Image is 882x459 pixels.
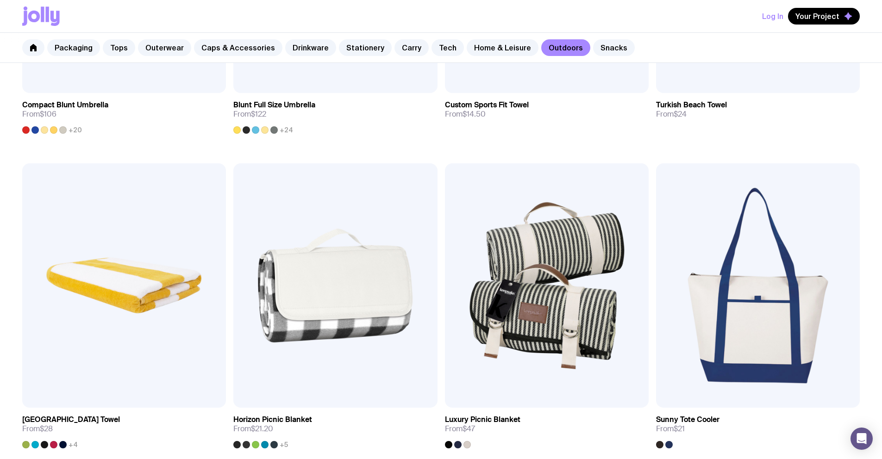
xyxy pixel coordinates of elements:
[47,39,100,56] a: Packaging
[656,93,860,126] a: Turkish Beach TowelFrom$24
[467,39,538,56] a: Home & Leisure
[138,39,191,56] a: Outerwear
[40,424,53,434] span: $28
[656,424,685,434] span: From
[463,109,486,119] span: $14.50
[795,12,839,21] span: Your Project
[22,424,53,434] span: From
[233,424,273,434] span: From
[233,408,437,448] a: Horizon Picnic BlanketFrom$21.20+5
[445,424,475,434] span: From
[22,93,226,134] a: Compact Blunt UmbrellaFrom$106+20
[103,39,135,56] a: Tops
[674,109,687,119] span: $24
[445,408,649,448] a: Luxury Picnic BlanketFrom$47
[285,39,336,56] a: Drinkware
[851,428,873,450] div: Open Intercom Messenger
[22,110,56,119] span: From
[445,100,529,110] h3: Custom Sports Fit Towel
[69,126,82,134] span: +20
[445,93,649,126] a: Custom Sports Fit TowelFrom$14.50
[69,441,78,448] span: +4
[593,39,635,56] a: Snacks
[656,110,687,119] span: From
[233,93,437,134] a: Blunt Full Size UmbrellaFrom$122+24
[22,100,108,110] h3: Compact Blunt Umbrella
[194,39,282,56] a: Caps & Accessories
[432,39,464,56] a: Tech
[656,408,860,448] a: Sunny Tote CoolerFrom$21
[251,109,266,119] span: $122
[445,110,486,119] span: From
[233,110,266,119] span: From
[233,100,315,110] h3: Blunt Full Size Umbrella
[394,39,429,56] a: Carry
[40,109,56,119] span: $106
[656,415,719,424] h3: Sunny Tote Cooler
[22,415,120,424] h3: [GEOGRAPHIC_DATA] Towel
[762,8,783,25] button: Log In
[251,424,273,434] span: $21.20
[22,408,226,448] a: [GEOGRAPHIC_DATA] TowelFrom$28+4
[233,415,312,424] h3: Horizon Picnic Blanket
[339,39,392,56] a: Stationery
[445,415,520,424] h3: Luxury Picnic Blanket
[463,424,475,434] span: $47
[280,441,288,448] span: +5
[541,39,590,56] a: Outdoors
[674,424,685,434] span: $21
[788,8,860,25] button: Your Project
[656,100,727,110] h3: Turkish Beach Towel
[280,126,293,134] span: +24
